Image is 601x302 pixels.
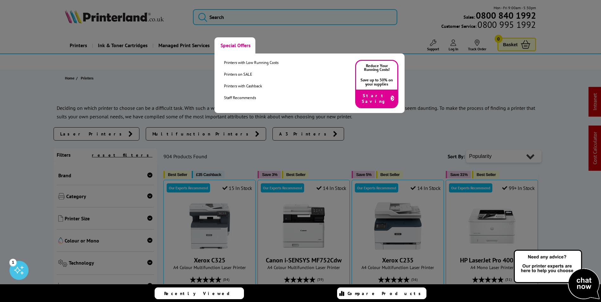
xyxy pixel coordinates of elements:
[512,249,601,301] img: Open Live Chat window
[164,291,236,296] span: Recently Viewed
[356,75,397,90] p: Save up to 50% on your supplies
[214,37,255,53] a: Special Offers
[348,291,424,296] span: Compare Products
[356,90,397,107] div: Start Saving
[356,61,397,75] p: Reduce Your Running Costs!
[224,60,278,65] a: Printers with Low Running Costs
[337,287,426,299] a: Compare Products
[155,287,244,299] a: Recently Viewed
[224,72,278,77] a: Printers on SALE
[224,83,278,89] a: Printers with Cashback
[10,259,16,266] div: 1
[355,60,398,108] a: Reduce Your Running Costs! Save up to 50% on your supplies Start Saving
[224,95,278,100] a: Staff Recommends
